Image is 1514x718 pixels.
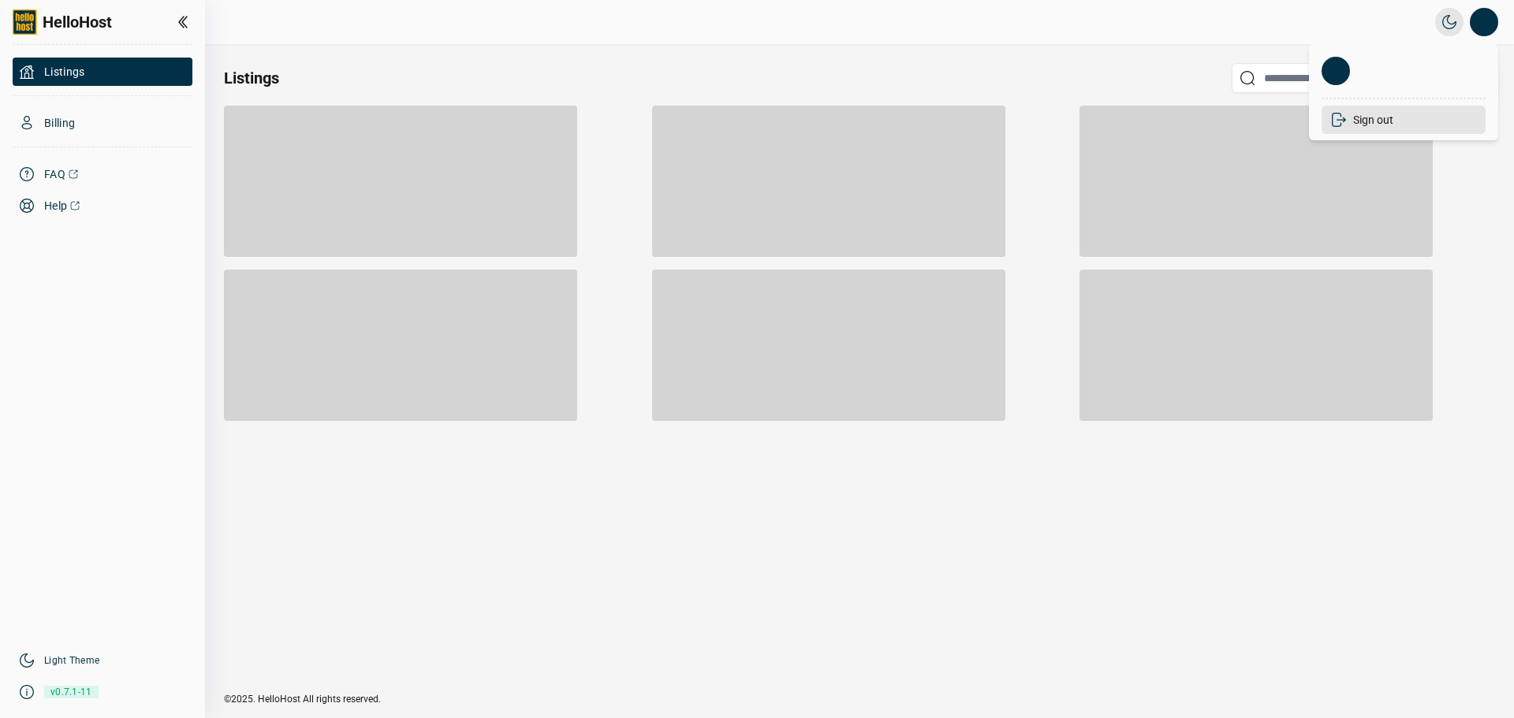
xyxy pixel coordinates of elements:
[43,11,112,33] span: HelloHost
[13,160,192,188] a: FAQ
[44,64,85,80] span: Listings
[44,166,65,182] span: FAQ
[44,680,99,704] span: v0.7.1-11
[44,198,67,214] span: Help
[13,9,112,35] a: HelloHost
[44,115,75,131] span: Billing
[13,9,38,35] img: logo-full.png
[205,693,1514,718] div: ©2025. HelloHost All rights reserved.
[13,192,192,220] a: Help
[1322,106,1486,134] li: Sign out
[44,654,99,667] a: Light Theme
[224,67,279,89] h2: Listings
